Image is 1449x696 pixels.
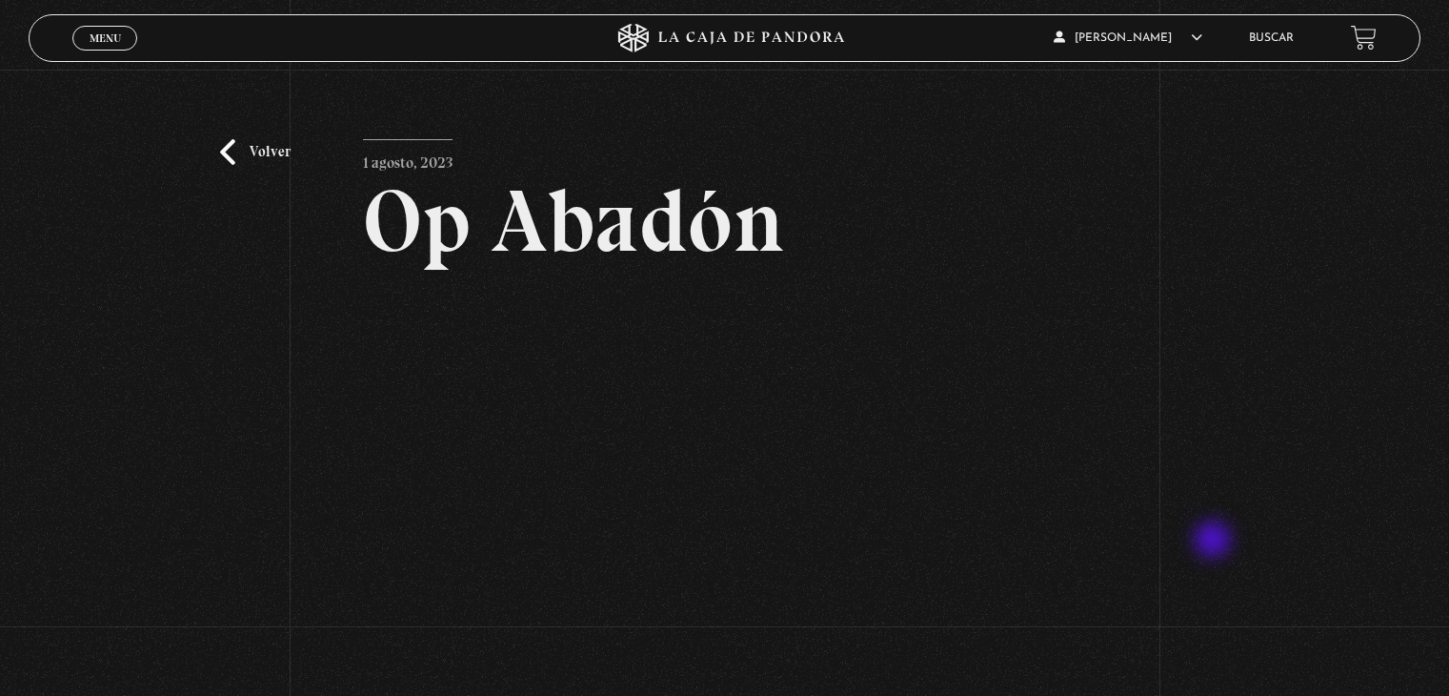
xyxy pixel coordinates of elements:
[90,32,121,44] span: Menu
[1054,32,1202,44] span: [PERSON_NAME]
[1249,32,1294,44] a: Buscar
[363,139,453,177] p: 1 agosto, 2023
[1351,25,1377,51] a: View your shopping cart
[220,139,291,165] a: Volver
[363,177,1086,265] h2: Op Abadón
[83,48,128,61] span: Cerrar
